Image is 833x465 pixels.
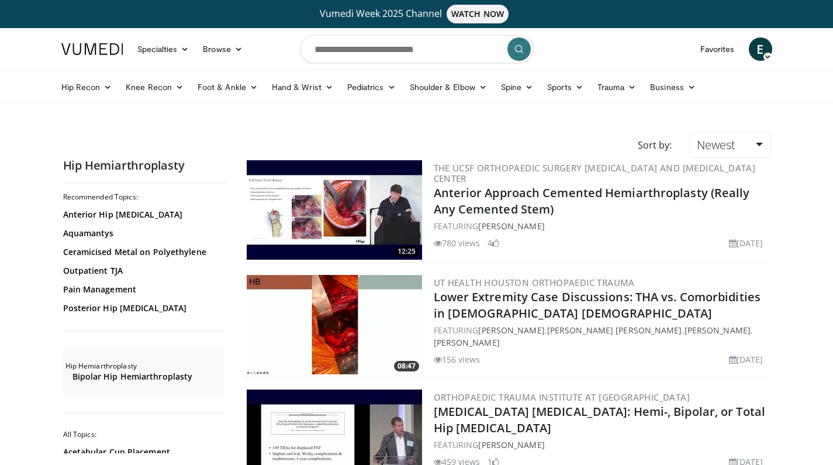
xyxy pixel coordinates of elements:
[693,37,742,61] a: Favorites
[247,160,422,260] img: 5bc648da-9d92-4469-abc0-8971cd17e79d.300x170_q85_crop-smart_upscale.jpg
[447,5,509,23] span: WATCH NOW
[394,361,419,371] span: 08:47
[61,43,123,55] img: VuMedi Logo
[749,37,772,61] a: E
[434,353,481,366] li: 156 views
[65,361,224,371] h2: Hip Hemiarthroplasty
[434,391,690,403] a: Orthopaedic Trauma Institute at [GEOGRAPHIC_DATA]
[247,275,422,374] img: f046396e-7dfa-4e7b-b793-d84a9d4e0a01.300x170_q85_crop-smart_upscale.jpg
[63,209,221,221] a: Anterior Hip [MEDICAL_DATA]
[629,132,680,158] div: Sort by:
[540,75,590,99] a: Sports
[403,75,494,99] a: Shoulder & Elbow
[478,439,544,450] a: [PERSON_NAME]
[434,404,766,436] a: [MEDICAL_DATA] [MEDICAL_DATA]: Hemi-, Bipolar, or Total Hip [MEDICAL_DATA]
[247,275,422,374] a: 08:47
[119,75,191,99] a: Knee Recon
[434,337,500,348] a: [PERSON_NAME]
[547,325,682,336] a: [PERSON_NAME] [PERSON_NAME]
[63,430,224,439] h2: All Topics:
[300,35,534,63] input: Search topics, interventions
[434,439,768,451] div: FEATURING
[63,192,224,202] h2: Recommended Topics:
[191,75,265,99] a: Foot & Ankle
[130,37,196,61] a: Specialties
[394,246,419,257] span: 12:25
[729,237,763,249] li: [DATE]
[478,325,544,336] a: [PERSON_NAME]
[434,237,481,249] li: 780 views
[196,37,250,61] a: Browse
[63,302,221,314] a: Posterior Hip [MEDICAL_DATA]
[63,265,221,277] a: Outpatient TJA
[434,324,768,349] div: FEATURING , , ,
[689,132,770,158] a: Newest
[63,158,227,173] h2: Hip Hemiarthroplasty
[434,220,768,232] div: FEATURING
[643,75,703,99] a: Business
[434,277,635,288] a: UT Health Houston Orthopaedic Trauma
[478,221,544,232] a: [PERSON_NAME]
[697,137,735,153] span: Newest
[488,237,499,249] li: 4
[247,160,422,260] a: 12:25
[54,75,119,99] a: Hip Recon
[340,75,403,99] a: Pediatrics
[63,446,221,458] a: Acetabular Cup Placement
[434,289,761,321] a: Lower Extremity Case Discussions: THA vs. Comorbidities in [DEMOGRAPHIC_DATA] [DEMOGRAPHIC_DATA]
[72,371,221,383] a: Bipolar Hip Hemiarthroplasty
[434,185,750,217] a: Anterior Approach Cemented Hemiarthroplasty (Really Any Cemented Stem)
[434,162,756,184] a: The UCSF Orthopaedic Surgery [MEDICAL_DATA] and [MEDICAL_DATA] Center
[63,246,221,258] a: Ceramicised Metal on Polyethylene
[590,75,644,99] a: Trauma
[63,284,221,295] a: Pain Management
[63,5,770,23] a: Vumedi Week 2025 ChannelWATCH NOW
[265,75,340,99] a: Hand & Wrist
[63,228,221,239] a: Aquamantys
[729,353,763,366] li: [DATE]
[685,325,751,336] a: [PERSON_NAME]
[494,75,540,99] a: Spine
